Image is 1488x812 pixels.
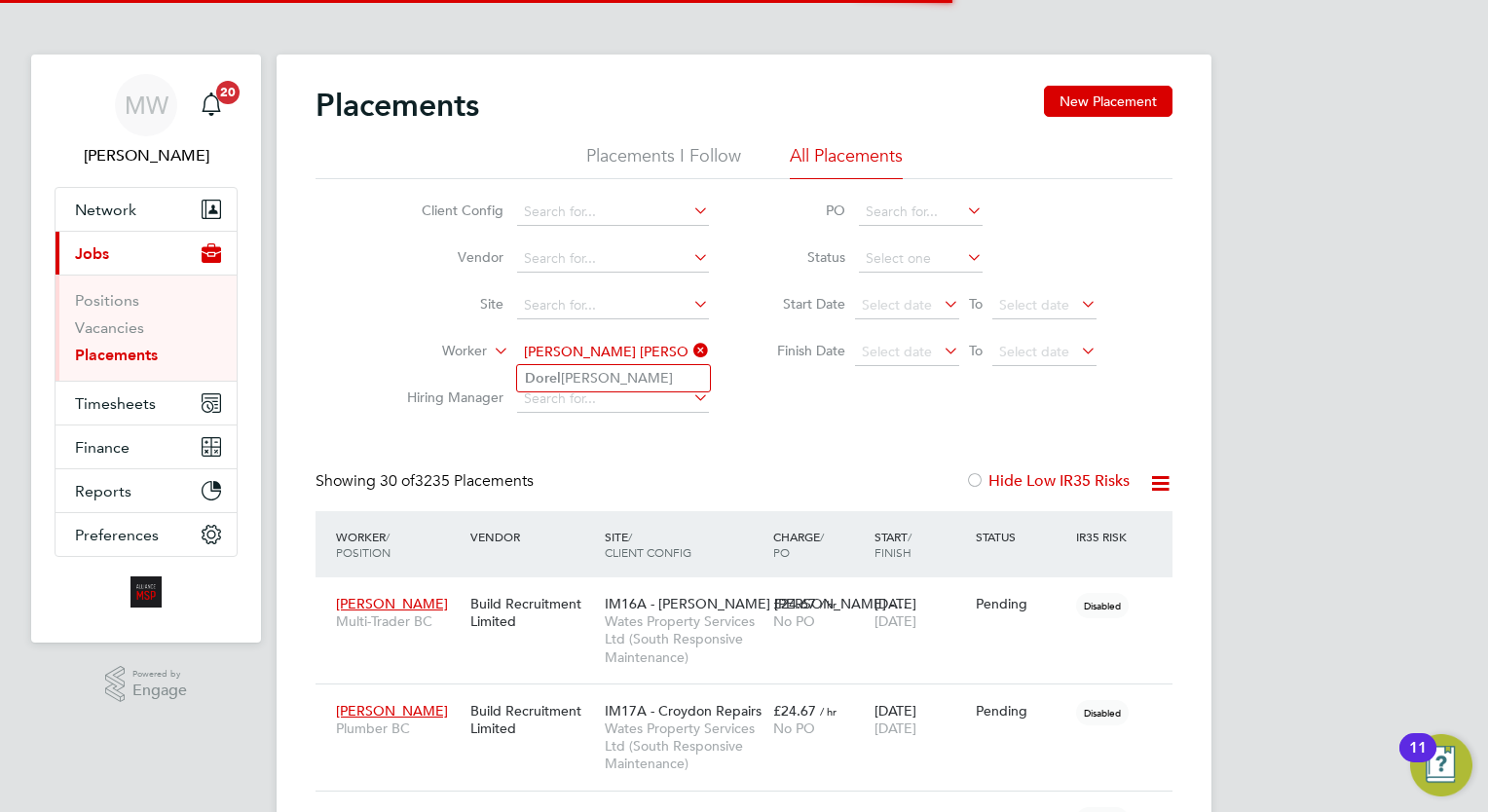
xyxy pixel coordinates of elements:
span: No PO [773,612,815,630]
a: [PERSON_NAME]Plumber BCBuild Recruitment LimitedIM17A - Croydon RepairsWates Property Services Lt... [331,691,1172,708]
h2: Placements [316,86,479,125]
span: IM17A - Croydon Repairs [605,702,762,720]
span: Timesheets [75,394,156,413]
input: Search for... [517,245,709,273]
img: alliancemsp-logo-retina.png [130,576,162,608]
label: Status [758,248,845,266]
span: 3235 Placements [380,471,534,491]
span: Select date [862,296,932,314]
span: / Finish [874,529,911,560]
div: Charge [768,519,870,570]
input: Select one [859,245,983,273]
div: IR35 Risk [1071,519,1138,554]
label: Start Date [758,295,845,313]
span: Engage [132,683,187,699]
div: Pending [976,595,1067,612]
span: Disabled [1076,700,1129,725]
span: Select date [862,343,932,360]
div: Vendor [465,519,600,554]
a: [PERSON_NAME]Multi-Trader BCBuild Recruitment LimitedIM16A - [PERSON_NAME] [PERSON_NAME] -…Wates ... [331,584,1172,601]
input: Search for... [517,386,709,413]
div: Build Recruitment Limited [465,585,600,640]
span: Powered by [132,666,187,683]
span: [PERSON_NAME] [336,595,448,612]
a: Positions [75,291,139,310]
span: Megan Westlotorn [55,144,238,167]
span: Select date [999,343,1069,360]
div: Site [600,519,768,570]
span: To [963,291,988,316]
a: Placements [75,346,158,364]
a: Vacancies [75,318,144,337]
div: Pending [976,702,1067,720]
span: / PO [773,529,824,560]
span: To [963,338,988,363]
label: Hide Low IR35 Risks [965,471,1130,491]
span: Wates Property Services Ltd (South Responsive Maintenance) [605,720,763,773]
span: Disabled [1076,593,1129,618]
li: [PERSON_NAME] [517,365,710,391]
label: PO [758,202,845,219]
a: Go to home page [55,576,238,608]
a: 20 [192,74,231,136]
div: Status [971,519,1072,554]
span: Reports [75,482,131,500]
button: Finance [56,425,237,468]
input: Search for... [517,292,709,319]
span: Preferences [75,526,159,544]
label: Vendor [391,248,503,266]
button: Jobs [56,232,237,275]
button: Timesheets [56,382,237,424]
button: Reports [56,469,237,512]
span: 30 of [380,471,415,491]
span: / Position [336,529,391,560]
span: 20 [216,81,240,104]
span: No PO [773,720,815,737]
input: Search for... [517,199,709,226]
span: / hr [820,704,837,719]
span: [DATE] [874,612,916,630]
li: All Placements [790,144,903,179]
div: Start [870,519,971,570]
div: [DATE] [870,585,971,640]
input: Search for... [517,339,709,366]
input: Search for... [859,199,983,226]
b: D [525,370,536,387]
div: 11 [1409,748,1427,773]
span: £24.67 [773,702,816,720]
label: Finish Date [758,342,845,359]
a: MW[PERSON_NAME] [55,74,238,167]
span: / Client Config [605,529,691,560]
button: Preferences [56,513,237,556]
label: Client Config [391,202,503,219]
button: New Placement [1044,86,1172,117]
nav: Main navigation [31,55,261,643]
span: IM16A - [PERSON_NAME] [PERSON_NAME] -… [605,595,908,612]
div: Build Recruitment Limited [465,692,600,747]
span: [PERSON_NAME] [336,702,448,720]
a: Powered byEngage [105,666,188,703]
label: Worker [375,342,487,361]
span: / hr [820,597,837,611]
label: Site [391,295,503,313]
div: Showing [316,471,538,492]
span: Jobs [75,244,109,263]
li: Placements I Follow [586,144,741,179]
label: Hiring Manager [391,388,503,406]
div: [DATE] [870,692,971,747]
span: Finance [75,438,130,457]
b: orel [525,370,561,387]
span: [DATE] [874,720,916,737]
div: Jobs [56,275,237,381]
span: Select date [999,296,1069,314]
button: Network [56,188,237,231]
span: Multi-Trader BC [336,612,461,630]
button: Open Resource Center, 11 new notifications [1410,734,1472,796]
div: Worker [331,519,465,570]
span: Network [75,201,136,219]
span: £24.67 [773,595,816,612]
span: MW [125,92,168,118]
span: Plumber BC [336,720,461,737]
span: Wates Property Services Ltd (South Responsive Maintenance) [605,612,763,666]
